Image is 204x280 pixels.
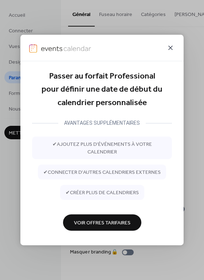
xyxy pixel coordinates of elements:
[66,189,139,197] span: ✔ créer plus de calendriers
[38,141,166,156] span: ✔ ajoutez plus d'événements à votre calendrier
[41,44,91,53] img: logo-type
[43,169,161,176] span: ✔ connecter d'autres calendriers externes
[63,215,141,231] button: Voir Offres Tarifaires
[74,219,130,227] span: Voir Offres Tarifaires
[32,70,172,109] div: Passer au forfait Professional pour définir une date de début du calendrier personnalisée
[29,44,37,53] img: logo-icon
[58,119,146,128] div: AVANTAGES SUPPLÉMENTAIRES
